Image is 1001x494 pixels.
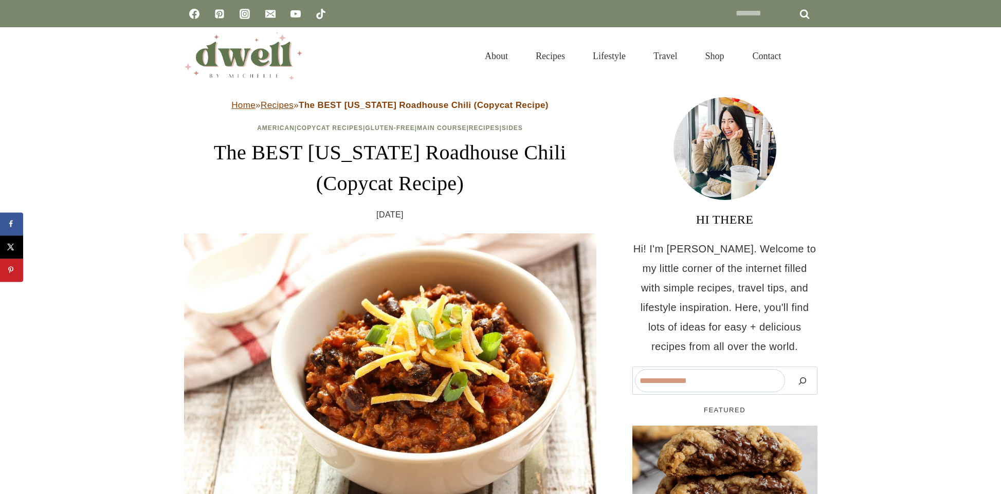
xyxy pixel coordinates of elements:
[297,124,363,132] a: Copycat Recipes
[299,100,549,110] strong: The BEST [US_STATE] Roadhouse Chili (Copycat Recipe)
[209,4,230,24] a: Pinterest
[311,4,331,24] a: TikTok
[260,4,281,24] a: Email
[522,38,579,74] a: Recipes
[502,124,523,132] a: Sides
[640,38,691,74] a: Travel
[632,239,817,356] p: Hi! I'm [PERSON_NAME]. Welcome to my little corner of the internet filled with simple recipes, tr...
[231,100,256,110] a: Home
[365,124,414,132] a: Gluten-Free
[632,210,817,229] h3: HI THERE
[231,100,549,110] span: » »
[285,4,306,24] a: YouTube
[471,38,794,74] nav: Primary Navigation
[790,369,815,392] button: Search
[234,4,255,24] a: Instagram
[257,124,523,132] span: | | | | |
[417,124,466,132] a: Main Course
[376,207,404,223] time: [DATE]
[184,4,205,24] a: Facebook
[691,38,738,74] a: Shop
[471,38,522,74] a: About
[469,124,500,132] a: Recipes
[738,38,795,74] a: Contact
[184,32,302,80] img: DWELL by michelle
[261,100,294,110] a: Recipes
[257,124,295,132] a: American
[800,47,817,65] button: View Search Form
[632,405,817,415] h5: FEATURED
[184,137,596,199] h1: The BEST [US_STATE] Roadhouse Chili (Copycat Recipe)
[579,38,640,74] a: Lifestyle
